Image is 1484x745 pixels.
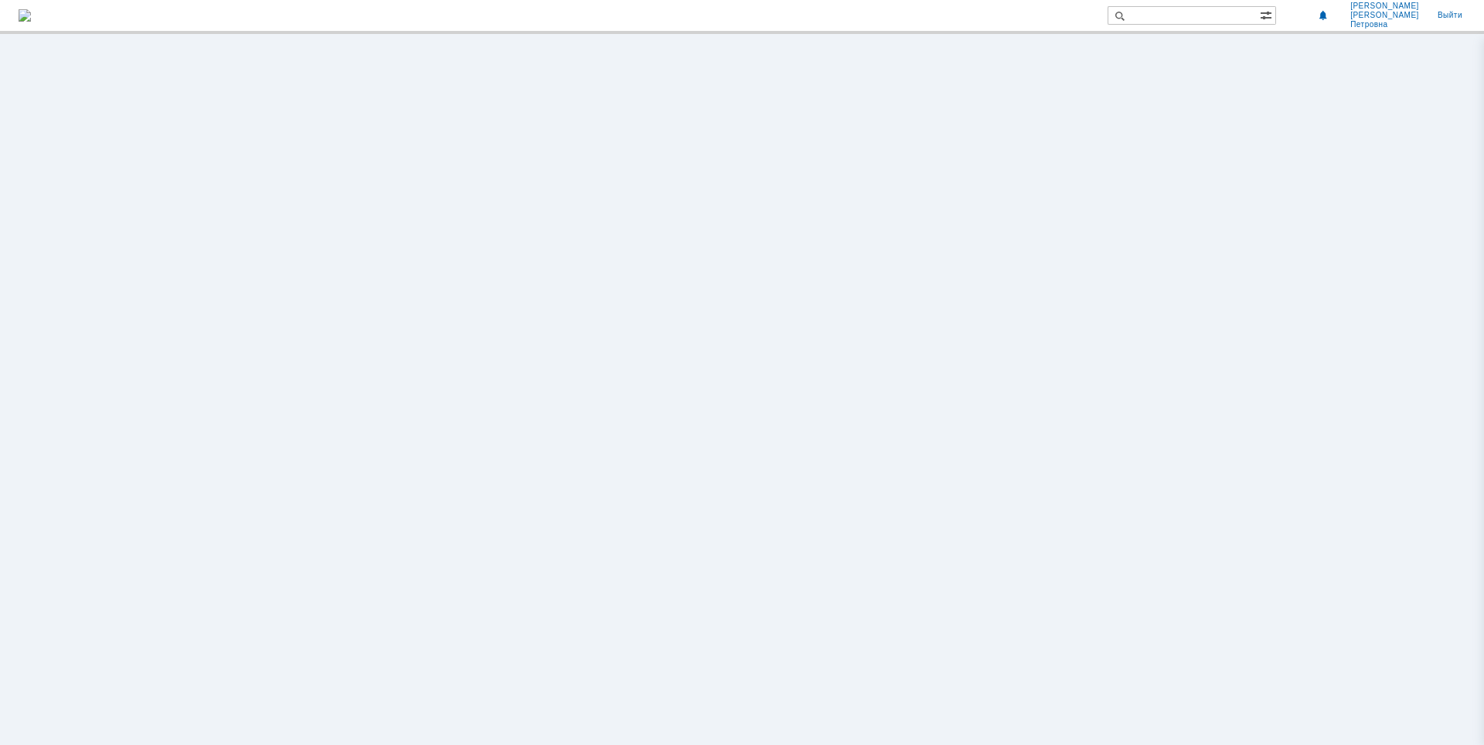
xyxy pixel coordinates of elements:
span: [PERSON_NAME] [1350,11,1419,20]
span: Петровна [1350,20,1419,29]
img: logo [19,9,31,22]
span: [PERSON_NAME] [1350,2,1419,11]
a: Перейти на домашнюю страницу [19,9,31,22]
span: Расширенный поиск [1260,7,1275,22]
